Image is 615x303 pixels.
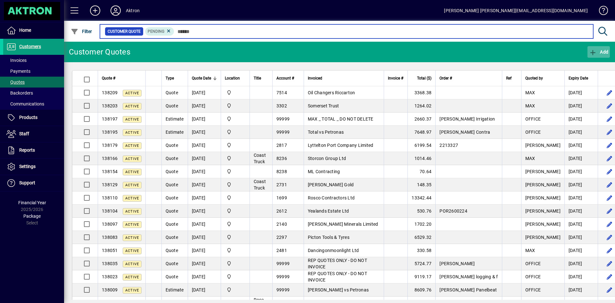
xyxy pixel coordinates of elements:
[166,222,178,227] span: Quote
[308,143,373,148] span: Lyttelton Port Company Limited
[388,75,403,82] span: Invoice #
[188,257,221,270] td: [DATE]
[276,130,290,135] span: 99999
[225,207,246,215] span: Central
[102,143,118,148] span: 138179
[102,169,118,174] span: 138154
[126,5,140,16] div: Aktron
[525,195,561,200] span: [PERSON_NAME]
[439,261,475,266] span: [PERSON_NAME]
[69,26,94,37] button: Filter
[188,178,221,191] td: [DATE]
[525,90,535,95] span: MAX
[225,142,246,149] span: Central
[6,80,25,85] span: Quotes
[225,260,246,267] span: Central
[3,175,64,191] a: Support
[407,99,435,113] td: 1264.02
[276,116,290,122] span: 99999
[276,103,287,108] span: 3302
[444,5,588,16] div: [PERSON_NAME] [PERSON_NAME][EMAIL_ADDRESS][DOMAIN_NAME]
[308,90,355,95] span: Oil Changers Riccarton
[276,75,300,82] div: Account #
[254,179,266,190] span: Coast Truck
[166,274,178,279] span: Quote
[125,249,139,253] span: Active
[407,139,435,152] td: 6199.54
[276,261,290,266] span: 99999
[407,218,435,231] td: 1702.20
[225,286,246,293] span: Central
[125,157,139,161] span: Active
[166,156,178,161] span: Quote
[188,152,221,165] td: [DATE]
[525,235,561,240] span: [PERSON_NAME]
[604,114,615,124] button: Edit
[525,287,541,292] span: OFFICE
[225,129,246,136] span: Central
[525,248,535,253] span: MAX
[564,205,598,218] td: [DATE]
[225,115,246,122] span: Central
[604,272,615,282] button: Edit
[125,170,139,174] span: Active
[276,274,290,279] span: 99999
[188,113,221,126] td: [DATE]
[125,288,139,292] span: Active
[225,75,246,82] div: Location
[407,244,435,257] td: 330.58
[166,143,178,148] span: Quote
[439,130,490,135] span: [PERSON_NAME] Contra
[525,274,541,279] span: OFFICE
[102,130,118,135] span: 138195
[604,153,615,164] button: Edit
[188,205,221,218] td: [DATE]
[225,168,246,175] span: Central
[3,159,64,175] a: Settings
[604,101,615,111] button: Edit
[19,180,35,185] span: Support
[102,75,142,82] div: Quote #
[564,257,598,270] td: [DATE]
[276,143,287,148] span: 2817
[308,258,367,269] span: REP QUOTES ONLY - DO NOT INVOICE
[439,274,498,279] span: [PERSON_NAME] logging & f
[604,219,615,229] button: Edit
[166,195,178,200] span: Quote
[125,236,139,240] span: Active
[69,47,130,57] div: Customer Quotes
[439,143,458,148] span: 2213327
[166,75,174,82] span: Type
[564,139,598,152] td: [DATE]
[3,110,64,126] a: Products
[604,193,615,203] button: Edit
[564,99,598,113] td: [DATE]
[166,182,178,187] span: Quote
[525,169,561,174] span: [PERSON_NAME]
[276,195,287,200] span: 1699
[276,169,287,174] span: 8238
[19,147,35,153] span: Reports
[308,103,339,108] span: Somerset Trust
[3,77,64,88] a: Quotes
[166,169,178,174] span: Quote
[308,271,367,282] span: REP QUOTES ONLY - DO NOT INVOICE
[525,156,535,161] span: MAX
[506,75,512,82] span: Ref
[102,222,118,227] span: 138097
[192,75,211,82] span: Quote Date
[604,258,615,269] button: Edit
[188,139,221,152] td: [DATE]
[276,248,287,253] span: 2481
[525,75,561,82] div: Quoted by
[166,103,178,108] span: Quote
[564,231,598,244] td: [DATE]
[564,270,598,283] td: [DATE]
[192,75,217,82] div: Quote Date
[564,218,598,231] td: [DATE]
[276,90,287,95] span: 7514
[125,262,139,266] span: Active
[308,116,373,122] span: MAX _ TOTAL _ DO NOT DELETE
[276,235,287,240] span: 2297
[276,156,287,161] span: 8236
